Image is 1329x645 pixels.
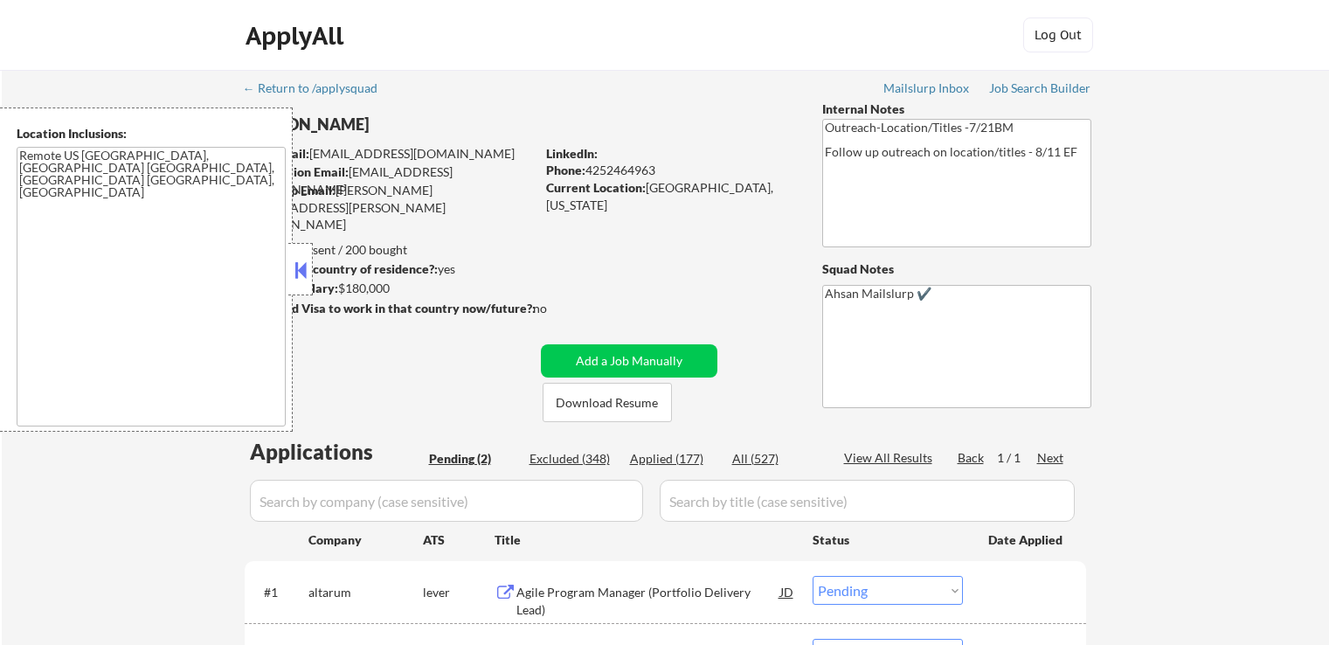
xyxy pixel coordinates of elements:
[543,383,672,422] button: Download Resume
[883,81,971,99] a: Mailslurp Inbox
[244,241,535,259] div: 177 sent / 200 bought
[988,531,1065,549] div: Date Applied
[546,163,585,177] strong: Phone:
[243,81,394,99] a: ← Return to /applysquad
[779,576,796,607] div: JD
[997,449,1037,467] div: 1 / 1
[495,531,796,549] div: Title
[530,450,617,468] div: Excluded (348)
[732,450,820,468] div: All (527)
[660,480,1075,522] input: Search by title (case sensitive)
[822,101,1091,118] div: Internal Notes
[516,584,780,618] div: Agile Program Manager (Portfolio Delivery Lead)
[17,125,286,142] div: Location Inclusions:
[822,260,1091,278] div: Squad Notes
[246,163,535,198] div: [EMAIL_ADDRESS][DOMAIN_NAME]
[630,450,717,468] div: Applied (177)
[246,21,349,51] div: ApplyAll
[844,449,938,467] div: View All Results
[813,524,963,555] div: Status
[244,260,530,278] div: yes
[246,145,535,163] div: [EMAIL_ADDRESS][DOMAIN_NAME]
[245,182,535,233] div: [PERSON_NAME][EMAIL_ADDRESS][PERSON_NAME][DOMAIN_NAME]
[989,81,1091,99] a: Job Search Builder
[546,162,793,179] div: 4252464963
[308,531,423,549] div: Company
[1037,449,1065,467] div: Next
[245,301,536,316] strong: Will need Visa to work in that country now/future?:
[250,480,643,522] input: Search by company (case sensitive)
[429,450,516,468] div: Pending (2)
[546,180,646,195] strong: Current Location:
[546,146,598,161] strong: LinkedIn:
[250,441,423,462] div: Applications
[423,531,495,549] div: ATS
[264,584,294,601] div: #1
[883,82,971,94] div: Mailslurp Inbox
[423,584,495,601] div: lever
[1023,17,1093,52] button: Log Out
[541,344,717,378] button: Add a Job Manually
[989,82,1091,94] div: Job Search Builder
[958,449,986,467] div: Back
[533,300,583,317] div: no
[243,82,394,94] div: ← Return to /applysquad
[245,114,604,135] div: [PERSON_NAME]
[546,179,793,213] div: [GEOGRAPHIC_DATA], [US_STATE]
[244,261,438,276] strong: Can work in country of residence?:
[308,584,423,601] div: altarum
[244,280,535,297] div: $180,000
